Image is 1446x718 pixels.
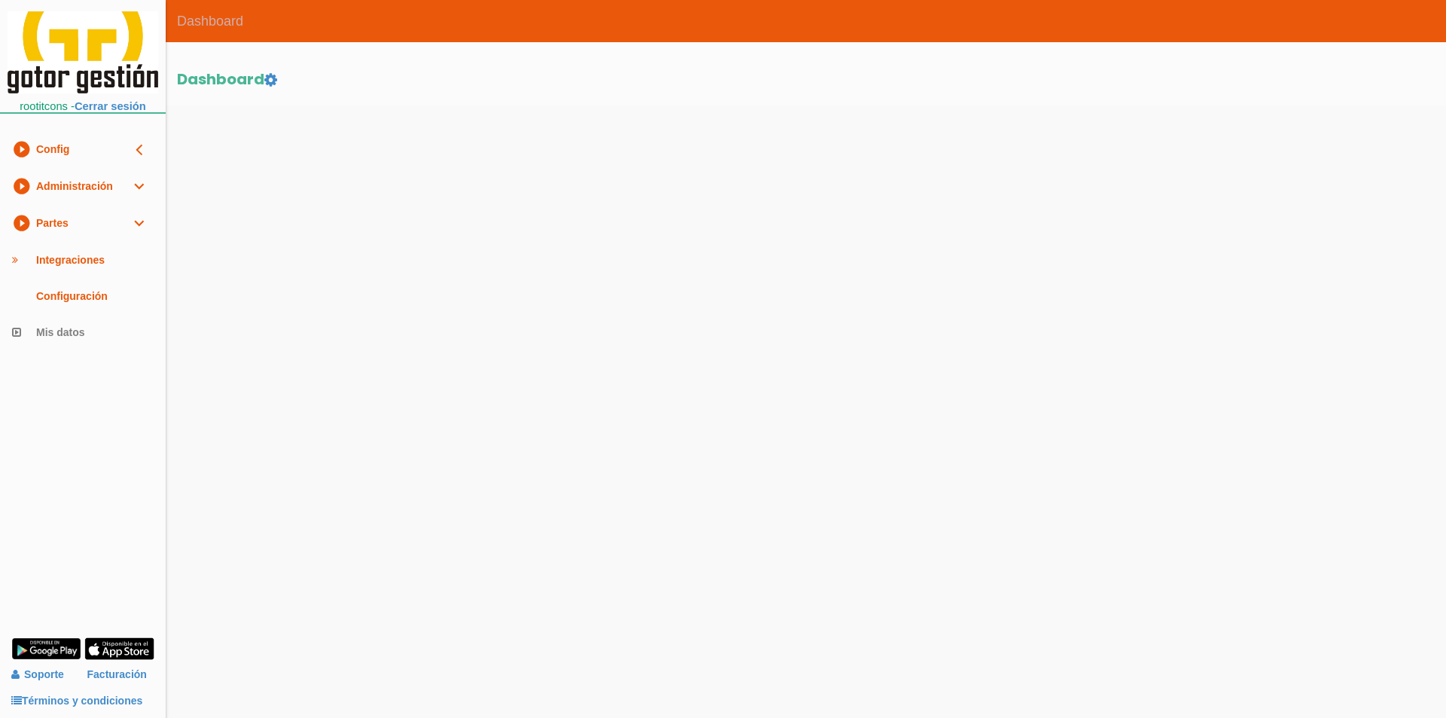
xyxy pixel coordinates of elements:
[11,695,142,707] a: Términos y condiciones
[11,637,81,660] img: google-play.png
[177,71,1435,88] h2: Dashboard
[130,168,148,204] i: expand_more
[84,637,154,660] img: app-store.png
[11,668,64,680] a: Soporte
[12,168,30,204] i: play_circle_filled
[75,100,146,112] a: Cerrar sesión
[8,11,158,93] img: itcons-logo
[166,2,255,40] span: Dashboard
[87,661,147,688] a: Facturación
[12,131,30,167] i: play_circle_filled
[130,205,148,241] i: expand_more
[12,205,30,241] i: play_circle_filled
